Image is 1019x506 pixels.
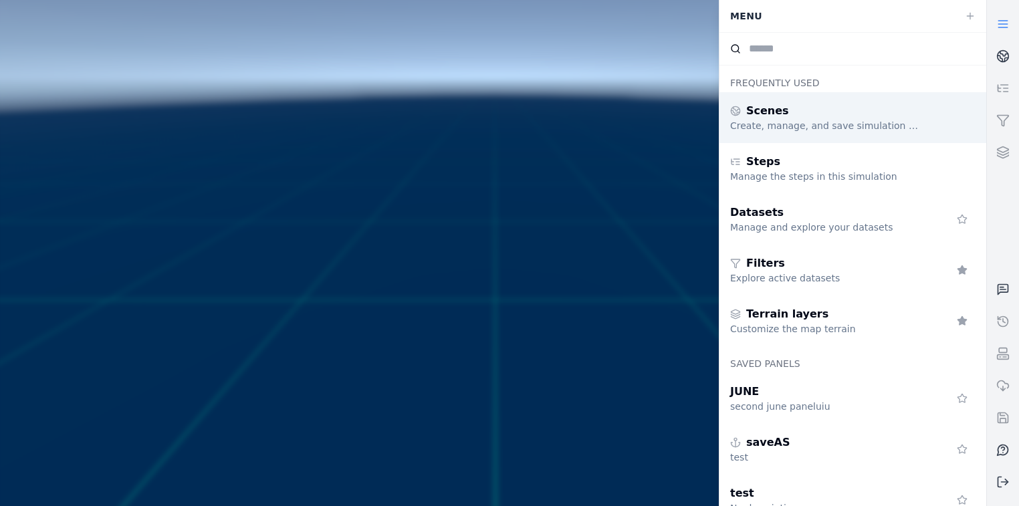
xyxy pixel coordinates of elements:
[730,400,923,413] div: second june paneluiu
[730,384,759,400] span: JUNE
[730,205,784,221] span: Datasets
[730,119,923,132] div: Create, manage, and save simulation scenes
[730,322,923,336] div: Customize the map terrain
[730,271,923,285] div: Explore active datasets
[730,451,923,464] div: test
[722,3,957,29] div: Menu
[730,485,754,501] span: test
[719,346,986,373] div: Saved panels
[746,306,828,322] span: Terrain layers
[730,221,923,234] div: Manage and explore your datasets
[746,154,780,170] span: Steps
[746,103,789,119] span: Scenes
[746,255,785,271] span: Filters
[746,434,790,451] span: saveAS
[730,170,923,183] div: Manage the steps in this simulation
[719,66,986,92] div: Frequently Used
